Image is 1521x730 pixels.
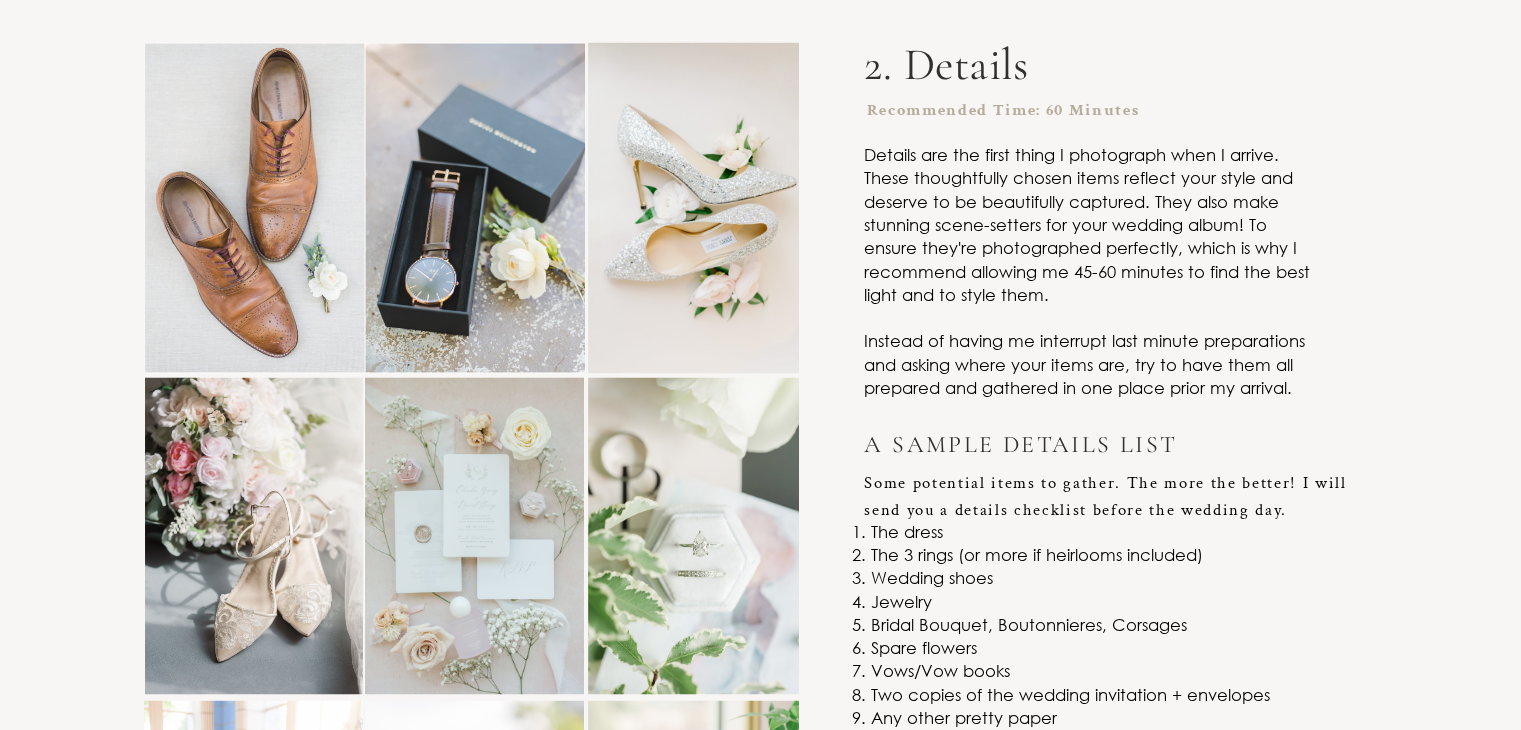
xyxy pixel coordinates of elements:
span: A SAMPLE DETAILS LIST [864,430,1177,459]
span: 2. Details [864,37,1029,92]
li: Two copies of the wedding invitation + envelopes [871,682,1272,705]
li: The 3 rings (or more if heirlooms included) [871,542,1272,565]
li: Wedding shoes [871,565,1272,588]
li: Vows/Vow books [871,658,1272,681]
li: Spare flowers [871,635,1272,658]
p: Some potential items to gather. The more the better! I will send you a details checklist before t... [864,470,1350,523]
p: Instead of having me interrupt last minute preparations and asking where your items are, try to h... [864,329,1312,399]
li: The dress [871,519,1272,542]
li: Jewelry [871,589,1272,612]
span: Recommended Time: 60 Minutes [867,99,1140,121]
li: Bridal Bouquet, Boutonnieres, Corsages [871,612,1272,635]
p: Details are the first thing I photograph when I arrive. These thoughtfully chosen items reflect y... [864,143,1312,306]
li: Any other pretty paper [871,705,1272,728]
